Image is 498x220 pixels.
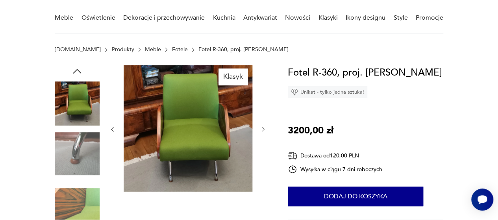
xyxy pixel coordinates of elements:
[288,65,442,80] h1: Fotel R-360, proj. [PERSON_NAME]
[213,3,235,33] a: Kuchnia
[55,131,100,176] img: Zdjęcie produktu Fotel R-360, proj. J. Różański
[285,3,310,33] a: Nowości
[172,46,188,53] a: Fotele
[124,65,252,192] img: Zdjęcie produktu Fotel R-360, proj. J. Różański
[288,86,367,98] div: Unikat - tylko jedna sztuka!
[288,151,297,161] img: Ikona dostawy
[288,187,423,206] button: Dodaj do koszyka
[318,3,338,33] a: Klasyki
[123,3,205,33] a: Dekoracje i przechowywanie
[198,46,289,53] p: Fotel R-360, proj. [PERSON_NAME]
[112,46,134,53] a: Produkty
[243,3,277,33] a: Antykwariat
[416,3,443,33] a: Promocje
[55,81,100,126] img: Zdjęcie produktu Fotel R-360, proj. J. Różański
[291,89,298,96] img: Ikona diamentu
[393,3,407,33] a: Style
[81,3,115,33] a: Oświetlenie
[55,46,101,53] a: [DOMAIN_NAME]
[288,151,382,161] div: Dostawa od 120,00 PLN
[288,123,333,138] p: 3200,00 zł
[346,3,385,33] a: Ikony designu
[471,189,493,211] iframe: Smartsupp widget button
[288,165,382,174] div: Wysyłka w ciągu 7 dni roboczych
[218,68,248,85] div: Klasyk
[145,46,161,53] a: Meble
[55,3,73,33] a: Meble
